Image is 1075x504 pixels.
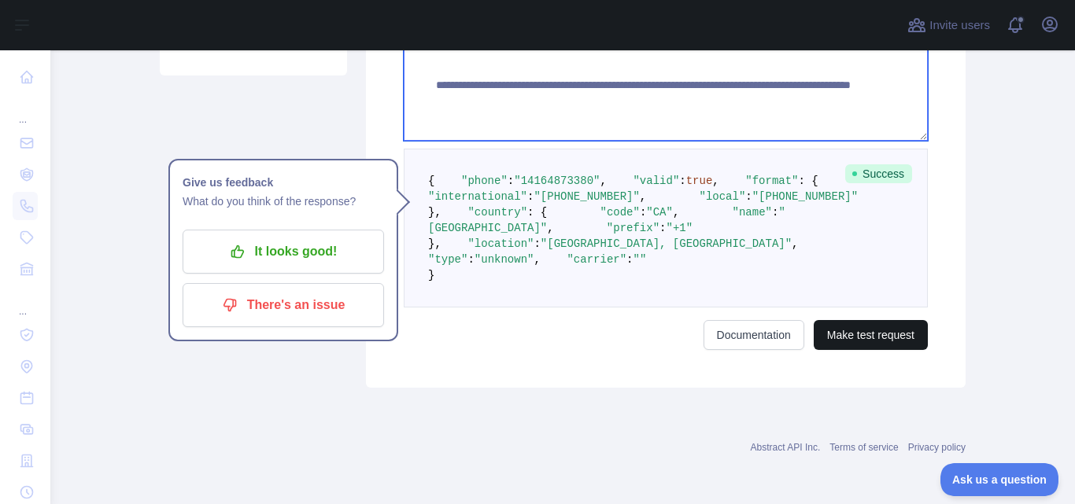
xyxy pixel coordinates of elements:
[772,206,778,219] span: :
[752,190,858,203] span: "[PHONE_NUMBER]"
[686,175,713,187] span: true
[428,190,527,203] span: "international"
[183,192,384,211] p: What do you think of the response?
[534,253,540,266] span: ,
[751,442,821,453] a: Abstract API Inc.
[13,286,38,318] div: ...
[428,253,467,266] span: "type"
[904,13,993,38] button: Invite users
[428,269,434,281] span: }
[712,175,719,187] span: ,
[183,173,384,192] h1: Give us feedback
[814,320,928,350] button: Make test request
[467,237,534,250] span: "location"
[527,206,547,219] span: : {
[547,222,553,234] span: ,
[475,253,534,266] span: "unknown"
[659,222,666,234] span: :
[428,237,441,250] span: },
[634,253,647,266] span: ""
[704,320,804,350] a: Documentation
[183,283,384,327] button: There's an issue
[607,222,659,234] span: "prefix"
[600,206,639,219] span: "code"
[194,238,372,265] p: It looks good!
[461,175,508,187] span: "phone"
[799,175,818,187] span: : {
[633,175,679,187] span: "valid"
[534,237,540,250] span: :
[745,175,798,187] span: "format"
[699,190,745,203] span: "local"
[646,206,673,219] span: "CA"
[541,237,792,250] span: "[GEOGRAPHIC_DATA], [GEOGRAPHIC_DATA]"
[626,253,633,266] span: :
[792,237,798,250] span: ,
[13,94,38,126] div: ...
[527,190,534,203] span: :
[467,253,474,266] span: :
[940,463,1059,496] iframe: Toggle Customer Support
[600,175,606,187] span: ,
[514,175,600,187] span: "14164873380"
[508,175,514,187] span: :
[640,190,646,203] span: ,
[679,175,685,187] span: :
[183,230,384,274] button: It looks good!
[673,206,679,219] span: ,
[428,206,441,219] span: },
[640,206,646,219] span: :
[745,190,752,203] span: :
[845,164,912,183] span: Success
[428,175,434,187] span: {
[567,253,626,266] span: "carrier"
[929,17,990,35] span: Invite users
[467,206,527,219] span: "country"
[194,292,372,318] p: There's an issue
[733,206,772,219] span: "name"
[908,442,966,453] a: Privacy policy
[666,222,693,234] span: "+1"
[534,190,639,203] span: "[PHONE_NUMBER]"
[829,442,898,453] a: Terms of service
